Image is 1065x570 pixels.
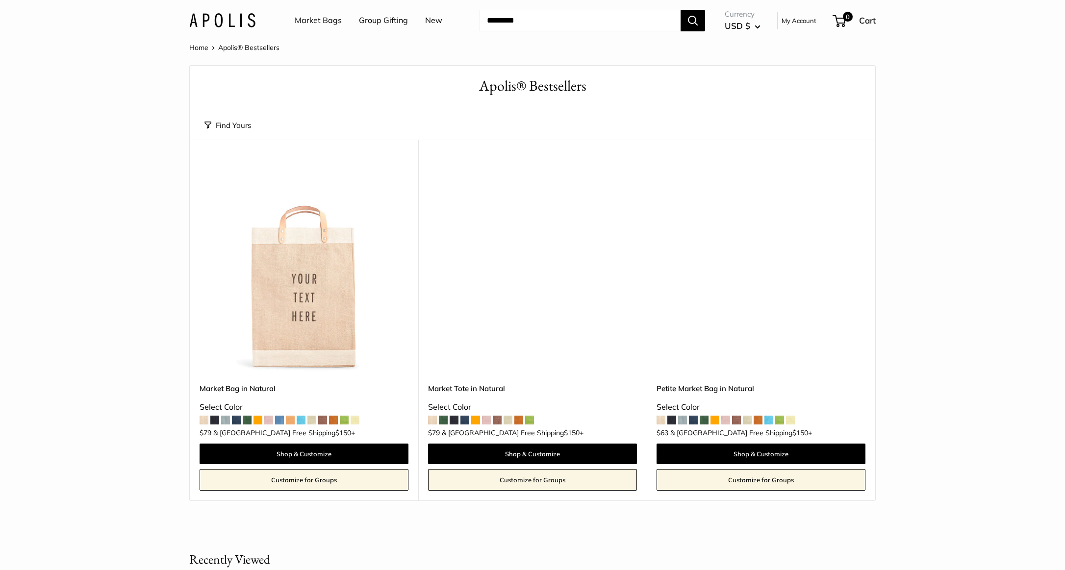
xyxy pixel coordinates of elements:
[189,43,208,52] a: Home
[564,428,580,437] span: $150
[479,10,681,31] input: Search...
[843,12,853,22] span: 0
[204,75,861,97] h1: Apolis® Bestsellers
[425,13,442,28] a: New
[359,13,408,28] a: Group Gifting
[657,469,865,491] a: Customize for Groups
[213,429,355,436] span: & [GEOGRAPHIC_DATA] Free Shipping +
[189,13,255,27] img: Apolis
[200,164,408,373] a: Market Bag in NaturalMarket Bag in Natural
[204,119,251,132] button: Find Yours
[657,428,668,437] span: $63
[295,13,342,28] a: Market Bags
[200,400,408,415] div: Select Color
[428,400,637,415] div: Select Color
[200,164,408,373] img: Market Bag in Natural
[725,18,761,34] button: USD $
[442,429,583,436] span: & [GEOGRAPHIC_DATA] Free Shipping +
[189,550,270,569] h2: Recently Viewed
[657,383,865,394] a: Petite Market Bag in Natural
[657,164,865,373] a: Petite Market Bag in Naturaldescription_Effortless style that elevates every moment
[428,164,637,373] a: description_Make it yours with custom printed text.description_The Original Market bag in its 4 n...
[428,444,637,464] a: Shop & Customize
[834,13,876,28] a: 0 Cart
[657,400,865,415] div: Select Color
[335,428,351,437] span: $150
[428,469,637,491] a: Customize for Groups
[200,469,408,491] a: Customize for Groups
[218,43,279,52] span: Apolis® Bestsellers
[200,428,211,437] span: $79
[725,7,761,21] span: Currency
[189,41,279,54] nav: Breadcrumb
[681,10,705,31] button: Search
[200,383,408,394] a: Market Bag in Natural
[725,21,750,31] span: USD $
[792,428,808,437] span: $150
[428,428,440,437] span: $79
[782,15,816,26] a: My Account
[670,429,812,436] span: & [GEOGRAPHIC_DATA] Free Shipping +
[428,383,637,394] a: Market Tote in Natural
[657,444,865,464] a: Shop & Customize
[859,15,876,25] span: Cart
[200,444,408,464] a: Shop & Customize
